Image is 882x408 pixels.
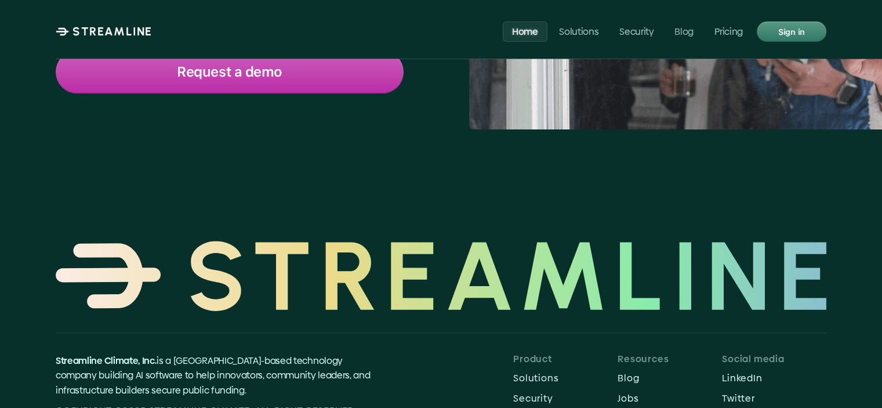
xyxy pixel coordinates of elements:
[513,393,618,404] p: Security
[513,373,618,384] p: Solutions
[722,389,826,407] a: Twitter
[56,354,157,367] span: Streamline Climate, Inc.
[618,353,722,364] p: Resources
[618,369,722,387] a: Blog
[177,64,282,80] p: Request a demo
[619,26,654,37] p: Security
[513,389,618,407] a: Security
[513,353,618,364] p: Product
[56,50,404,93] a: Request a demo
[503,21,547,41] a: Home
[559,26,598,37] p: Solutions
[72,24,153,38] p: STREAMLINE
[722,369,826,387] a: LinkedIn
[778,24,805,39] p: Sign in
[757,21,826,42] a: Sign in
[666,21,703,41] a: Blog
[618,393,722,404] p: Jobs
[722,373,826,384] p: LinkedIn
[610,21,663,41] a: Security
[56,24,153,38] a: STREAMLINE
[618,389,722,407] a: Jobs
[675,26,694,37] p: Blog
[56,353,383,398] p: is a [GEOGRAPHIC_DATA]-based technology company building AI software to help innovators, communit...
[618,373,722,384] p: Blog
[705,21,752,41] a: Pricing
[722,353,826,364] p: Social media
[512,26,538,37] p: Home
[722,393,826,404] p: Twitter
[714,26,743,37] p: Pricing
